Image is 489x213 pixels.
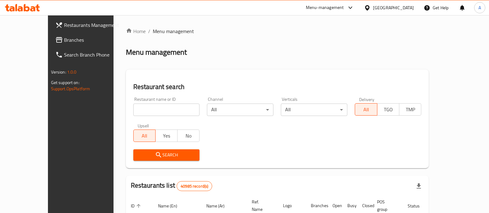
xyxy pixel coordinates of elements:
[133,82,422,92] h2: Restaurant search
[126,47,187,57] h2: Menu management
[399,103,421,116] button: TMP
[158,131,175,140] span: Yes
[153,28,194,35] span: Menu management
[148,28,150,35] li: /
[377,103,399,116] button: TGO
[373,4,414,11] div: [GEOGRAPHIC_DATA]
[126,28,146,35] a: Home
[377,198,395,213] span: POS group
[138,151,195,159] span: Search
[64,36,125,44] span: Branches
[478,4,481,11] span: A
[206,202,233,210] span: Name (Ar)
[380,105,397,114] span: TGO
[207,104,273,116] div: All
[64,51,125,58] span: Search Branch Phone
[131,181,212,191] h2: Restaurants list
[411,179,426,194] div: Export file
[50,18,130,32] a: Restaurants Management
[51,85,90,93] a: Support.OpsPlatform
[306,4,344,11] div: Menu-management
[355,103,377,116] button: All
[51,68,66,76] span: Version:
[64,21,125,29] span: Restaurants Management
[133,149,200,161] button: Search
[126,28,429,35] nav: breadcrumb
[50,32,130,47] a: Branches
[51,79,79,87] span: Get support on:
[180,131,197,140] span: No
[177,130,199,142] button: No
[158,202,185,210] span: Name (En)
[133,130,156,142] button: All
[155,130,178,142] button: Yes
[133,104,200,116] input: Search for restaurant name or ID..
[281,104,347,116] div: All
[136,131,153,140] span: All
[177,181,212,191] div: Total records count
[138,123,149,128] label: Upsell
[408,202,428,210] span: Status
[67,68,77,76] span: 1.0.0
[131,202,143,210] span: ID
[50,47,130,62] a: Search Branch Phone
[177,183,212,189] span: 40985 record(s)
[359,97,375,101] label: Delivery
[402,105,419,114] span: TMP
[358,105,375,114] span: All
[252,198,271,213] span: Ref. Name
